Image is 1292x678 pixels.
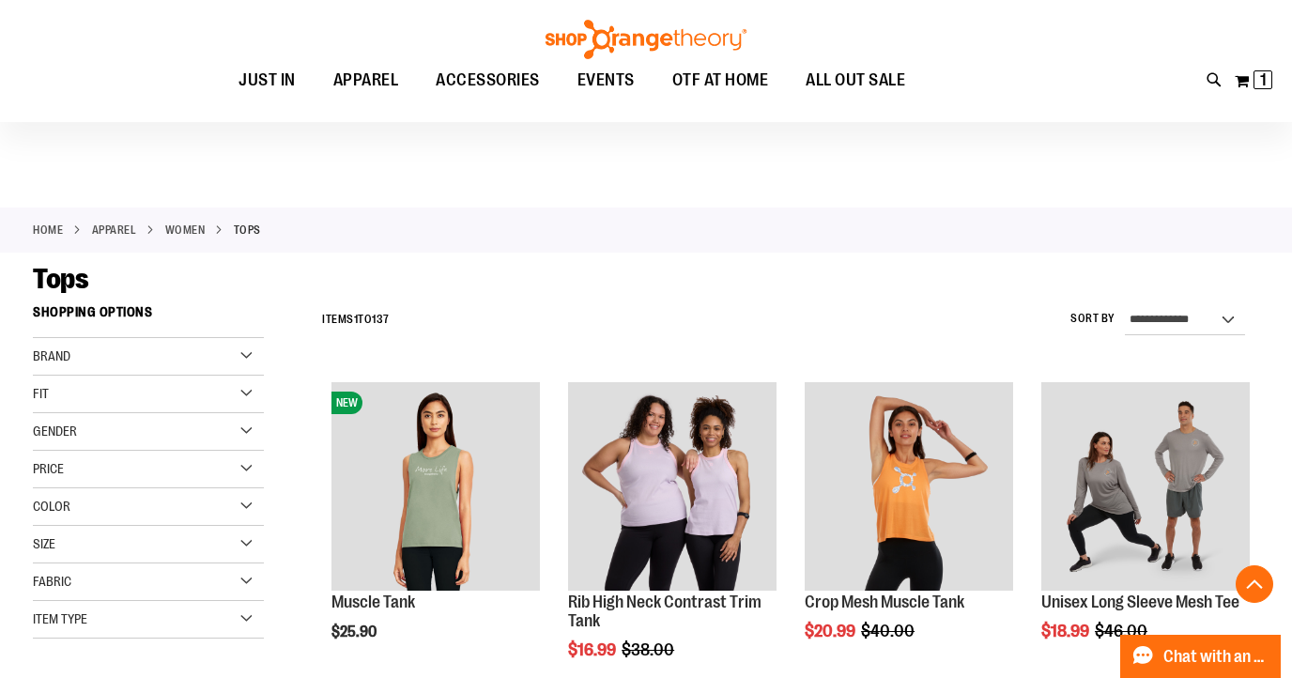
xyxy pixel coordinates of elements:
[622,640,677,659] span: $38.00
[33,222,63,239] a: Home
[1120,635,1282,678] button: Chat with an Expert
[331,593,415,611] a: Muscle Tank
[1260,70,1267,89] span: 1
[1236,565,1273,603] button: Back To Top
[234,222,261,239] strong: Tops
[1095,622,1150,640] span: $46.00
[354,313,359,326] span: 1
[568,640,619,659] span: $16.99
[1041,593,1239,611] a: Unisex Long Sleeve Mesh Tee
[372,313,390,326] span: 137
[1070,311,1115,327] label: Sort By
[805,593,964,611] a: Crop Mesh Muscle Tank
[1041,382,1250,591] img: Unisex Long Sleeve Mesh Tee primary image
[806,59,905,101] span: ALL OUT SALE
[1163,648,1269,666] span: Chat with an Expert
[331,624,379,640] span: $25.90
[33,574,71,589] span: Fabric
[33,461,64,476] span: Price
[33,424,77,439] span: Gender
[672,59,769,101] span: OTF AT HOME
[33,536,55,551] span: Size
[436,59,540,101] span: ACCESSORIES
[1041,622,1092,640] span: $18.99
[92,222,137,239] a: APPAREL
[331,382,540,591] img: Muscle Tank
[331,382,540,593] a: Muscle TankNEW
[805,622,858,640] span: $20.99
[33,263,88,295] span: Tops
[543,20,749,59] img: Shop Orangetheory
[33,348,70,363] span: Brand
[861,622,917,640] span: $40.00
[805,382,1013,593] a: Crop Mesh Muscle Tank primary image
[238,59,296,101] span: JUST IN
[165,222,206,239] a: WOMEN
[568,382,777,591] img: Rib Tank w/ Contrast Binding primary image
[331,392,362,414] span: NEW
[33,611,87,626] span: Item Type
[568,593,761,630] a: Rib High Neck Contrast Trim Tank
[1041,382,1250,593] a: Unisex Long Sleeve Mesh Tee primary image
[568,382,777,593] a: Rib Tank w/ Contrast Binding primary image
[577,59,635,101] span: EVENTS
[33,386,49,401] span: Fit
[33,296,264,338] strong: Shopping Options
[33,499,70,514] span: Color
[805,382,1013,591] img: Crop Mesh Muscle Tank primary image
[333,59,399,101] span: APPAREL
[322,305,390,334] h2: Items to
